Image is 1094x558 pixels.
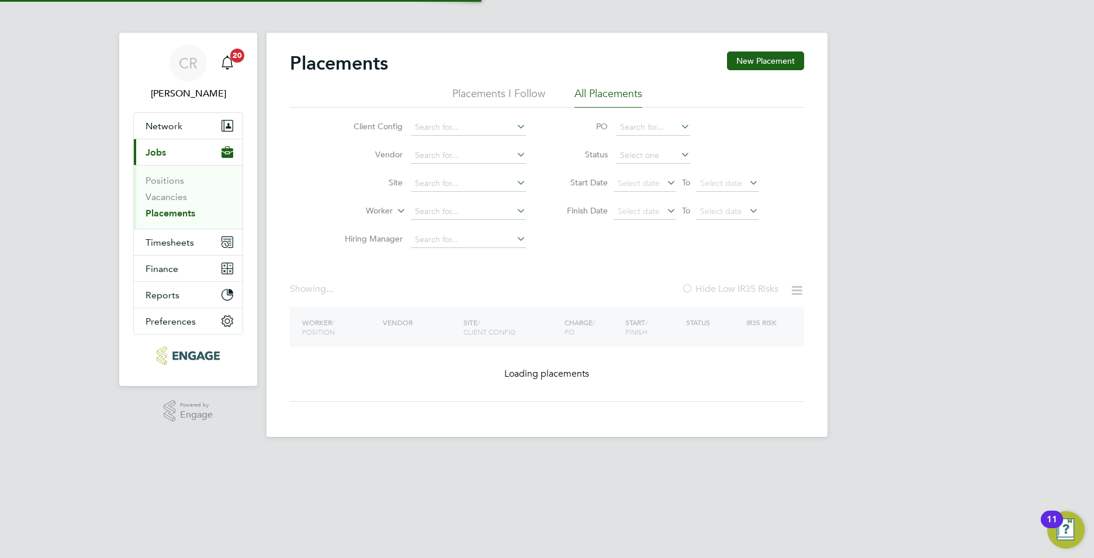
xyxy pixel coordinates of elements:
button: Open Resource Center, 11 new notifications [1047,511,1085,549]
nav: Main navigation [119,33,257,386]
span: Select date [618,206,660,216]
a: CR[PERSON_NAME] [133,44,243,101]
input: Search for... [411,147,526,164]
label: Hide Low IR35 Risks [681,283,778,295]
img: northbuildrecruit-logo-retina.png [157,346,219,365]
button: Network [134,113,243,139]
span: Select date [700,178,742,188]
li: All Placements [574,87,642,108]
span: Powered by [180,400,213,410]
span: To [678,175,694,190]
label: Finish Date [555,205,608,216]
span: Network [146,120,182,132]
button: Jobs [134,139,243,165]
button: Reports [134,282,243,308]
label: Start Date [555,177,608,188]
input: Search for... [616,119,690,136]
span: Finance [146,263,178,274]
input: Search for... [411,119,526,136]
label: Site [335,177,403,188]
span: Preferences [146,316,196,327]
a: 20 [216,44,239,82]
span: Callum Riley [133,87,243,101]
a: Vacancies [146,191,187,202]
button: Finance [134,256,243,281]
div: 11 [1047,519,1057,535]
input: Search for... [411,232,526,248]
label: Vendor [335,149,403,160]
span: Reports [146,290,179,301]
div: Jobs [134,165,243,229]
label: Hiring Manager [335,233,403,244]
button: New Placement [727,51,804,70]
h2: Placements [290,51,388,75]
span: To [678,203,694,218]
a: Powered byEngage [164,400,213,422]
span: Jobs [146,147,166,158]
label: Worker [326,205,393,217]
span: Engage [180,410,213,420]
div: Showing [290,283,335,295]
span: 20 [230,49,244,63]
span: Select date [700,206,742,216]
label: Client Config [335,121,403,132]
span: CR [179,56,198,71]
input: Search for... [411,175,526,192]
span: Select date [618,178,660,188]
span: ... [326,283,333,295]
label: PO [555,121,608,132]
label: Status [555,149,608,160]
a: Positions [146,175,184,186]
button: Preferences [134,308,243,334]
button: Timesheets [134,229,243,255]
span: Timesheets [146,237,194,248]
a: Go to home page [133,346,243,365]
a: Placements [146,208,195,219]
input: Select one [616,147,690,164]
li: Placements I Follow [452,87,545,108]
input: Search for... [411,204,526,220]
